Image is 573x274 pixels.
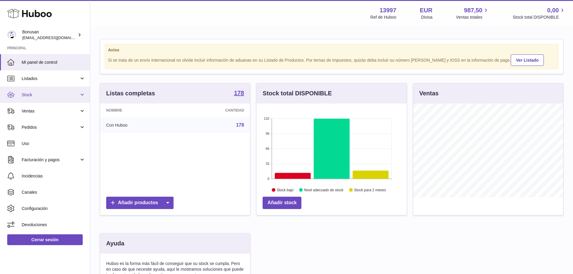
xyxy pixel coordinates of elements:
[106,89,155,97] h3: Listas completas
[22,157,79,163] span: Facturación y pagos
[266,132,270,135] text: 99
[108,47,555,53] strong: Aviso
[22,206,85,211] span: Configuración
[100,117,178,133] td: Con Huboo
[268,177,270,180] text: 0
[22,173,85,179] span: Incidencias
[22,76,79,82] span: Listados
[420,6,433,14] strong: EUR
[266,147,270,150] text: 66
[263,197,301,209] a: Añadir stock
[370,14,396,20] div: Ref de Huboo
[354,188,386,192] text: Stock para 2 meses
[22,60,85,65] span: Mi panel de control
[234,90,244,97] a: 178
[304,188,344,192] text: Nivel adecuado de stock
[22,125,79,130] span: Pedidos
[547,6,559,14] span: 0,00
[264,117,269,120] text: 132
[511,54,544,66] a: Ver Listado
[22,222,85,228] span: Devoluciones
[421,14,433,20] div: Divisa
[22,29,76,41] div: Bonusan
[22,35,88,40] span: [EMAIL_ADDRESS][DOMAIN_NAME]
[22,108,79,114] span: Ventas
[277,188,294,192] text: Stock bajo
[22,92,79,98] span: Stock
[234,90,244,96] strong: 178
[7,234,83,245] a: Cerrar sesión
[456,14,489,20] span: Ventas totales
[108,54,555,66] div: Si se trata de un envío internacional no olvide incluir información de aduanas en su Listado de P...
[7,30,16,39] img: info@bonusan.es
[380,6,396,14] strong: 13997
[100,103,178,117] th: Nombre
[456,6,489,20] a: 987,50 Ventas totales
[513,6,566,20] a: 0,00 Stock total DISPONIBLE
[22,141,85,146] span: Uso
[419,89,439,97] h3: Ventas
[513,14,566,20] span: Stock total DISPONIBLE
[263,89,332,97] h3: Stock total DISPONIBLE
[236,122,244,128] a: 178
[22,189,85,195] span: Canales
[266,162,270,165] text: 33
[178,103,250,117] th: Cantidad
[106,239,124,248] h3: Ayuda
[464,6,482,14] span: 987,50
[106,197,174,209] a: Añadir productos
